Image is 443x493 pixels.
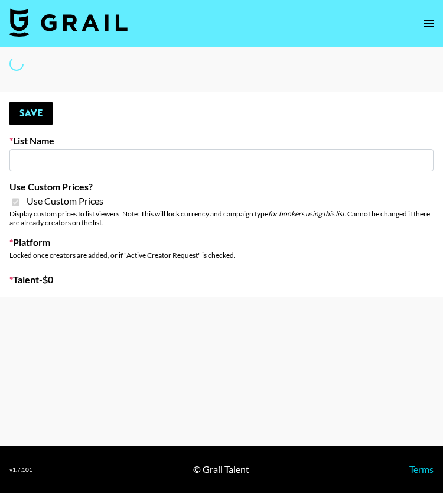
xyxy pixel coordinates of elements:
[9,274,434,286] label: Talent - $ 0
[9,251,434,260] div: Locked once creators are added, or if "Active Creator Request" is checked.
[268,209,344,218] em: for bookers using this list
[9,236,434,248] label: Platform
[409,463,434,475] a: Terms
[9,135,434,147] label: List Name
[417,12,441,35] button: open drawer
[193,463,249,475] div: © Grail Talent
[9,102,53,125] button: Save
[9,466,32,473] div: v 1.7.101
[27,195,103,207] span: Use Custom Prices
[9,181,434,193] label: Use Custom Prices?
[9,209,434,227] div: Display custom prices to list viewers. Note: This will lock currency and campaign type . Cannot b...
[9,8,128,37] img: Grail Talent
